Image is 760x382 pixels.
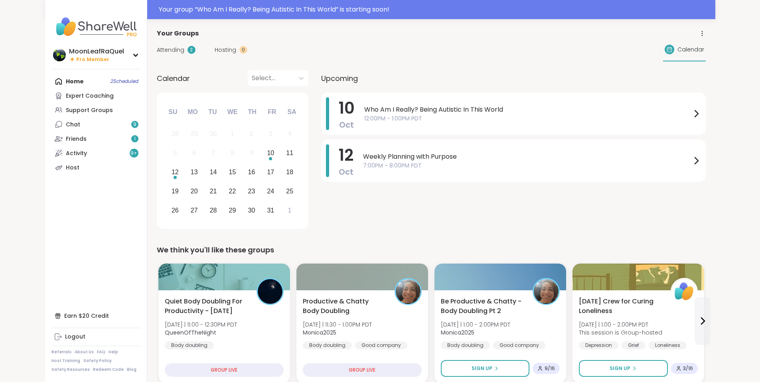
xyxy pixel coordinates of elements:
div: Mo [184,103,201,121]
a: Blog [127,367,136,372]
a: Support Groups [51,103,140,117]
div: Good company [493,341,545,349]
img: MoonLeafRaQuel [53,49,66,61]
div: Choose Thursday, October 23rd, 2025 [243,183,260,200]
a: Safety Policy [83,358,112,364]
div: Not available Saturday, October 4th, 2025 [281,126,298,143]
span: 1 [134,136,136,142]
a: Chat9 [51,117,140,132]
div: 0 [239,46,247,54]
a: Help [109,349,118,355]
div: Choose Thursday, October 30th, 2025 [243,202,260,219]
div: 7 [211,148,215,158]
div: 25 [286,186,293,197]
span: [DATE] Crew for Curing Loneliness [579,297,662,316]
img: ShareWell Nav Logo [51,13,140,41]
div: Not available Wednesday, October 1st, 2025 [224,126,241,143]
div: Choose Tuesday, October 21st, 2025 [205,183,222,200]
div: month 2025-10 [166,124,299,220]
div: Choose Sunday, October 26th, 2025 [167,202,184,219]
span: Quiet Body Doubling For Productivity - [DATE] [165,297,248,316]
div: 24 [267,186,274,197]
a: Logout [51,330,140,344]
div: 17 [267,167,274,177]
div: Choose Wednesday, October 29th, 2025 [224,202,241,219]
div: 14 [210,167,217,177]
div: Logout [65,333,85,341]
div: Host [66,164,79,172]
a: Host [51,160,140,175]
b: Monica2025 [303,329,336,337]
div: 2 [188,46,195,54]
div: 8 [231,148,234,158]
a: Referrals [51,349,71,355]
span: Oct [339,166,353,177]
div: Not available Sunday, October 5th, 2025 [167,145,184,162]
div: Not available Friday, October 3rd, 2025 [262,126,279,143]
div: MoonLeafRaQuel [69,47,124,56]
img: ShareWell [672,279,697,304]
span: Sign Up [610,365,630,372]
span: 10 [339,97,355,119]
div: 28 [172,128,179,139]
span: This session is Group-hosted [579,329,662,337]
div: Not available Sunday, September 28th, 2025 [167,126,184,143]
span: Upcoming [321,73,358,84]
div: Loneliness [649,341,687,349]
div: 2 [250,128,253,139]
span: Hosting [215,46,236,54]
div: 22 [229,186,236,197]
div: Not available Tuesday, September 30th, 2025 [205,126,222,143]
div: 11 [286,148,293,158]
div: Choose Monday, October 27th, 2025 [186,202,203,219]
div: 5 [173,148,177,158]
div: Good company [355,341,407,349]
div: Su [164,103,182,121]
div: Body doubling [303,341,352,349]
a: FAQ [97,349,105,355]
div: Not available Wednesday, October 8th, 2025 [224,145,241,162]
div: Not available Monday, September 29th, 2025 [186,126,203,143]
div: 6 [192,148,196,158]
div: Not available Tuesday, October 7th, 2025 [205,145,222,162]
div: Not available Monday, October 6th, 2025 [186,145,203,162]
div: Choose Tuesday, October 14th, 2025 [205,164,222,181]
div: Choose Friday, October 24th, 2025 [262,183,279,200]
div: 30 [210,128,217,139]
div: 21 [210,186,217,197]
div: 19 [172,186,179,197]
span: Pro Member [76,56,109,63]
div: Choose Friday, October 31st, 2025 [262,202,279,219]
div: Chat [66,121,80,129]
div: GROUP LIVE [165,363,284,377]
div: 20 [191,186,198,197]
div: Expert Coaching [66,92,114,100]
div: Choose Sunday, October 19th, 2025 [167,183,184,200]
div: Friends [66,135,87,143]
div: Depression [579,341,618,349]
a: About Us [75,349,94,355]
span: [DATE] | 1:00 - 2:00PM PDT [579,321,662,329]
img: Monica2025 [396,279,420,304]
div: Sa [283,103,300,121]
div: 12 [172,167,179,177]
div: 23 [248,186,255,197]
div: 26 [172,205,179,216]
b: Monica2025 [441,329,474,337]
b: QueenOfTheNight [165,329,216,337]
div: Body doubling [441,341,490,349]
span: 9 / 16 [545,365,555,372]
div: Choose Monday, October 20th, 2025 [186,183,203,200]
div: We think you'll like these groups [157,244,706,256]
div: We [223,103,241,121]
span: Attending [157,46,184,54]
a: Host Training [51,358,80,364]
div: Body doubling [165,341,214,349]
div: 10 [267,148,274,158]
div: Choose Wednesday, October 15th, 2025 [224,164,241,181]
div: Th [243,103,261,121]
div: Choose Friday, October 10th, 2025 [262,145,279,162]
div: Not available Thursday, October 9th, 2025 [243,145,260,162]
button: Sign Up [579,360,668,377]
span: 12:00PM - 1:00PM PDT [364,114,691,123]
